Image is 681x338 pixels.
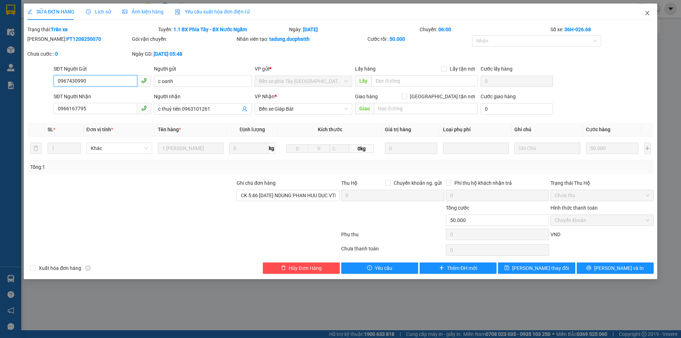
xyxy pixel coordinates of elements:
span: [PERSON_NAME] và In [594,264,644,272]
span: Chuyển khoản [555,215,649,226]
span: Chuyển khoản ng. gửi [391,179,444,187]
span: phone [141,78,147,83]
span: Hủy Đơn Hàng [289,264,321,272]
span: 0kg [349,144,373,153]
span: user-add [242,106,248,112]
button: save[PERSON_NAME] thay đổi [498,262,575,274]
span: clock-circle [86,9,91,14]
input: 0 [586,143,639,154]
span: printer [586,265,591,271]
input: Cước giao hàng [481,103,553,115]
span: Thu Hộ [341,180,358,186]
b: [DATE] [303,27,318,32]
div: SĐT Người Nhận [54,93,151,100]
span: Định lượng [239,127,265,132]
span: Lấy tận nơi [447,65,478,73]
b: 36H-026.68 [564,27,591,32]
span: plus [439,265,444,271]
span: close [644,10,650,16]
div: Chưa cước : [27,50,131,58]
div: [PERSON_NAME]: [27,35,131,43]
div: SĐT Người Gửi [54,65,151,73]
span: edit [27,9,32,14]
span: Lấy hàng [355,66,376,72]
span: [PERSON_NAME] thay đổi [512,264,569,272]
span: Giá trị hàng [385,127,411,132]
input: Dọc đường [371,75,478,87]
div: Người nhận [154,93,251,100]
div: Phụ thu [340,231,445,243]
div: Số xe: [550,26,654,33]
div: Tổng: 1 [30,163,263,171]
div: Trạng thái: [27,26,157,33]
span: Khác [91,143,148,154]
div: Tuyến: [157,26,288,33]
input: Ghi Chú [514,143,580,154]
b: 1.1 BX Phía Tây - BX Nước Ngầm [173,27,247,32]
th: Ghi chú [511,123,583,137]
span: Cước hàng [586,127,610,132]
label: Hình thức thanh toán [550,205,598,211]
input: 0 [385,143,438,154]
button: Close [637,4,657,23]
button: plusThêm ĐH mới [420,262,497,274]
b: 50.000 [389,36,405,42]
button: deleteHủy Đơn Hàng [263,262,340,274]
input: C [330,144,349,153]
b: 0 [55,51,58,57]
div: Chuyến: [419,26,550,33]
div: Trạng thái Thu Hộ [550,179,654,187]
span: Ảnh kiện hàng [122,9,164,15]
span: Yêu cầu [375,264,392,272]
input: R [308,144,330,153]
button: printer[PERSON_NAME] và In [577,262,654,274]
span: SL [48,127,53,132]
span: Bến xe Giáp Bát [259,104,348,114]
input: Cước lấy hàng [481,76,553,87]
div: Ngày: [288,26,419,33]
span: [GEOGRAPHIC_DATA] tận nơi [407,93,478,100]
span: Lịch sử [86,9,111,15]
span: VP Nhận [255,94,275,99]
span: Thêm ĐH mới [447,264,477,272]
input: VD: Bàn, Ghế [158,143,223,154]
b: tadung.ducphatth [269,36,310,42]
button: exclamation-circleYêu cầu [341,262,418,274]
label: Cước giao hàng [481,94,516,99]
button: plus [644,143,651,154]
span: Bến xe phía Tây Thanh Hóa [259,76,348,87]
label: Ghi chú đơn hàng [237,180,276,186]
span: Tên hàng [158,127,181,132]
input: Dọc đường [374,103,478,114]
span: kg [268,143,275,154]
b: 06:00 [438,27,451,32]
img: icon [175,9,181,15]
span: save [504,265,509,271]
span: delete [281,265,286,271]
b: [DATE] 05:48 [154,51,182,57]
div: Nhân viên tạo: [237,35,366,43]
th: Loại phụ phí [440,123,511,137]
span: Phí thu hộ khách nhận trả [452,179,515,187]
span: info-circle [85,266,90,271]
span: Kích thước [318,127,342,132]
span: Giao [355,103,374,114]
input: Ghi chú đơn hàng [237,190,340,201]
div: Ngày GD: [132,50,235,58]
span: Tổng cước [446,205,469,211]
b: PT1208250070 [66,36,101,42]
span: Lấy [355,75,371,87]
span: Đơn vị tính [87,127,113,132]
span: exclamation-circle [367,265,372,271]
span: Chưa thu [555,190,649,201]
span: VND [550,232,560,237]
span: SỬA ĐƠN HÀNG [27,9,74,15]
label: Cước lấy hàng [481,66,513,72]
div: Người gửi [154,65,251,73]
span: picture [122,9,127,14]
span: Xuất hóa đơn hàng [36,264,84,272]
div: VP gửi [255,65,352,73]
span: phone [141,105,147,111]
div: Gói vận chuyển: [132,35,235,43]
input: D [286,144,308,153]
